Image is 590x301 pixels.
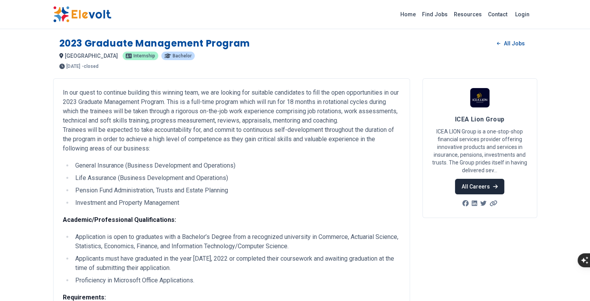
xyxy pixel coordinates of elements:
h1: 2023 Graduate Management Program [59,37,250,50]
li: Application is open to graduates with a Bachelor’s Degree from a recognized university in Commerc... [73,232,400,251]
strong: Requirements: [63,294,106,301]
iframe: Chat Widget [551,264,590,301]
a: Home [397,8,419,21]
li: Investment and Property Management [73,198,400,208]
li: Applicants must have graduated in the year [DATE], 2022 or completed their coursework and awaitin... [73,254,400,273]
a: Find Jobs [419,8,451,21]
span: [DATE] [66,64,80,69]
li: Proficiency in Microsoft Office Applications. [73,276,400,285]
span: internship [133,54,155,58]
li: Life Assurance (Business Development and Operations) [73,173,400,183]
p: In our quest to continue building this winning team, we are looking for suitable candidates to fi... [63,88,400,153]
img: ICEA Lion Group [470,88,490,107]
li: General Insurance (Business Development and Operations) [73,161,400,170]
span: [GEOGRAPHIC_DATA] [65,53,118,59]
span: bachelor [173,54,192,58]
strong: Academic/Professional Qualifications: [63,216,176,223]
span: ICEA Lion Group [455,116,505,123]
img: Elevolt [53,6,111,22]
a: All Careers [455,179,504,194]
a: Resources [451,8,485,21]
p: - closed [82,64,99,69]
a: Contact [485,8,510,21]
li: Pension Fund Administration, Trusts and Estate Planning [73,186,400,195]
p: ICEA LION Group is a one-stop-shop financial services provider offering innovative products and s... [432,128,528,174]
a: All Jobs [491,38,531,49]
a: Login [510,7,534,22]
